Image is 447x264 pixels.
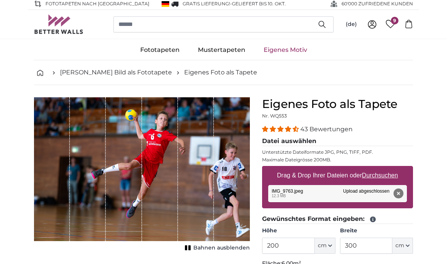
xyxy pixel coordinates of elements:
[183,1,230,6] span: GRATIS Lieferung!
[340,227,413,235] label: Breite
[131,40,189,60] a: Fototapeten
[262,214,413,224] legend: Gewünschtes Format eingeben:
[184,68,257,77] a: Eigenes Foto als Tapete
[395,242,404,250] span: cm
[262,97,413,111] h1: Eigenes Foto als Tapete
[342,0,413,7] span: 60'000 ZUFRIEDENE KUNDEN
[183,243,250,253] button: Bahnen ausblenden
[254,40,316,60] a: Eigenes Motiv
[60,68,172,77] a: [PERSON_NAME] Bild als Fototapete
[262,113,287,119] span: Nr. WQ553
[262,157,413,163] p: Maximale Dateigrösse 200MB.
[391,17,398,24] span: 9
[193,244,250,252] span: Bahnen ausblenden
[315,238,335,254] button: cm
[362,172,398,179] u: Durchsuchen
[230,1,286,6] span: -
[45,0,149,7] span: Fototapeten nach [GEOGRAPHIC_DATA]
[34,60,413,85] nav: breadcrumbs
[262,137,413,146] legend: Datei auswählen
[262,126,300,133] span: 4.40 stars
[189,40,254,60] a: Mustertapeten
[34,14,84,34] img: Betterwalls
[262,149,413,155] p: Unterstützte Dateiformate JPG, PNG, TIFF, PDF.
[392,238,413,254] button: cm
[300,126,353,133] span: 43 Bewertungen
[340,18,363,31] button: (de)
[34,97,250,253] div: 1 of 1
[318,242,327,250] span: cm
[262,227,335,235] label: Höhe
[162,1,169,7] img: Deutschland
[232,1,286,6] span: Geliefert bis 10. Okt.
[274,168,401,183] label: Drag & Drop Ihrer Dateien oder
